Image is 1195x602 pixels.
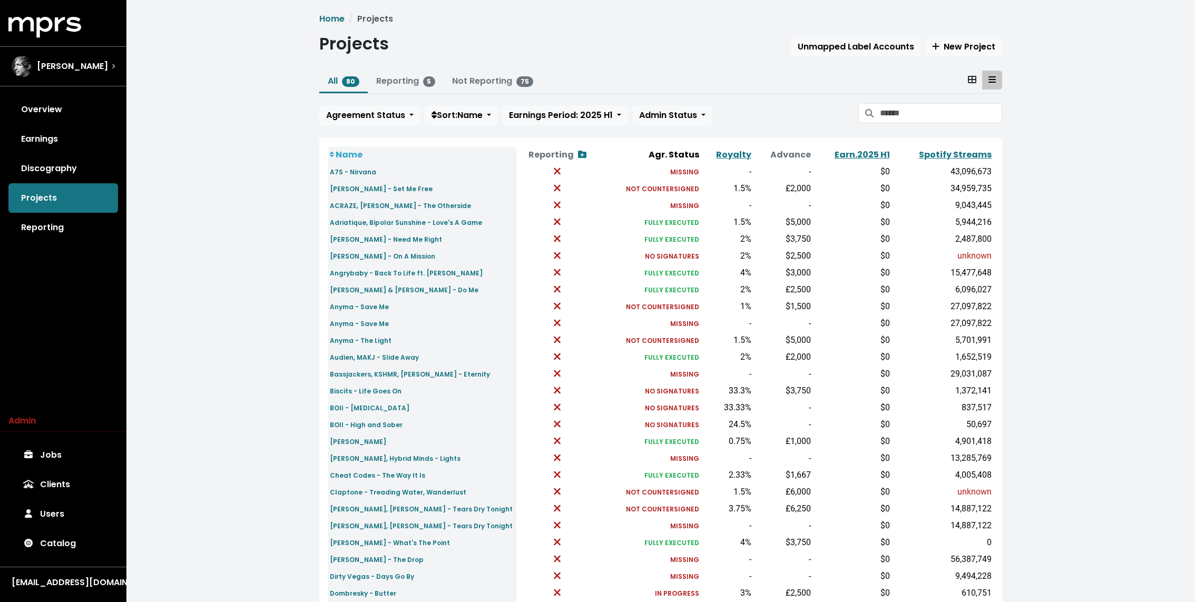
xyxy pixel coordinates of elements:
[328,75,359,87] a: All80
[892,281,994,298] td: 6,096,027
[988,75,996,84] svg: Table View
[701,264,753,281] td: 4%
[8,529,118,558] a: Catalog
[753,517,813,534] td: -
[813,248,892,264] td: $0
[892,534,994,551] td: 0
[8,470,118,499] a: Clients
[925,37,1002,57] button: New Project
[645,387,699,396] small: NO SIGNATURES
[813,214,892,231] td: $0
[786,335,811,345] span: $5,000
[330,182,433,194] a: [PERSON_NAME] - Set Me Free
[892,551,994,568] td: 56,387,749
[753,197,813,214] td: -
[330,502,513,515] a: [PERSON_NAME], [PERSON_NAME] - Tears Dry Tonight
[701,382,753,399] td: 33.3%
[880,103,1002,123] input: Search projects
[892,231,994,248] td: 2,487,800
[644,538,699,547] small: FULLY EXECUTED
[701,231,753,248] td: 2%
[753,450,813,467] td: -
[701,500,753,517] td: 3.75%
[644,269,699,278] small: FULLY EXECUTED
[892,416,994,433] td: 50,697
[701,517,753,534] td: -
[319,13,1002,25] nav: breadcrumb
[670,454,699,463] small: MISSING
[330,384,401,397] a: Biscits - Life Goes On
[813,298,892,315] td: $0
[892,500,994,517] td: 14,887,122
[716,149,751,161] a: Royalty
[786,268,811,278] span: $3,000
[892,433,994,450] td: 4,901,418
[813,180,892,197] td: $0
[330,488,466,497] small: Claptone - Treading Water, Wanderlust
[753,315,813,332] td: -
[968,75,976,84] svg: Card View
[892,315,994,332] td: 27,097,822
[701,180,753,197] td: 1.5%
[319,34,389,54] h1: Projects
[330,555,424,564] small: [PERSON_NAME] - The Drop
[330,201,471,210] small: ACRAZE, [PERSON_NAME] - The Otherside
[330,302,389,311] small: Anyma - Save Me
[791,37,921,57] button: Unmapped Label Accounts
[330,353,419,362] small: Audien, MAKJ - Slide Away
[813,467,892,483] td: $0
[786,183,811,193] span: £2,000
[892,197,994,214] td: 9,043,445
[330,471,425,480] small: Cheat Codes - The Way It Is
[670,319,699,328] small: MISSING
[319,105,420,125] button: Agreement Status
[330,587,396,599] a: Dombresky - Butter
[701,433,753,450] td: 0.75%
[644,437,699,446] small: FULLY EXECUTED
[376,75,436,87] a: Reporting5
[786,537,811,547] span: $3,750
[670,521,699,530] small: MISSING
[701,467,753,483] td: 2.33%
[670,167,699,176] small: MISSING
[8,440,118,470] a: Jobs
[330,216,482,228] a: Adriatique, Bipolar Sunshine - Love's A Game
[645,252,699,261] small: NO SIGNATURES
[892,467,994,483] td: 4,005,408
[753,416,813,433] td: -
[813,332,892,349] td: $0
[813,366,892,382] td: $0
[425,105,498,125] button: Sort:Name
[813,315,892,332] td: $0
[932,41,995,53] span: New Project
[330,437,386,446] small: [PERSON_NAME]
[670,572,699,581] small: MISSING
[670,555,699,564] small: MISSING
[330,269,483,278] small: Angrybaby - Back To Life ft. [PERSON_NAME]
[753,568,813,585] td: -
[786,436,811,446] span: £1,000
[330,486,466,498] a: Claptone - Treading Water, Wanderlust
[786,588,811,598] span: £2,500
[813,264,892,281] td: $0
[632,105,712,125] button: Admin Status
[892,585,994,601] td: 610,751
[8,21,81,33] a: mprs logo
[813,551,892,568] td: $0
[330,199,471,211] a: ACRAZE, [PERSON_NAME] - The Otherside
[432,109,483,121] span: Sort: Name
[701,568,753,585] td: -
[701,298,753,315] td: 1%
[330,285,478,294] small: [PERSON_NAME] & [PERSON_NAME] - Do Me
[786,217,811,227] span: $5,000
[8,499,118,529] a: Users
[892,349,994,366] td: 1,652,519
[644,218,699,227] small: FULLY EXECUTED
[701,197,753,214] td: -
[670,370,699,379] small: MISSING
[8,95,118,124] a: Overview
[892,382,994,399] td: 1,372,141
[330,250,435,262] a: [PERSON_NAME] - On A Mission
[892,214,994,231] td: 5,944,216
[813,450,892,467] td: $0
